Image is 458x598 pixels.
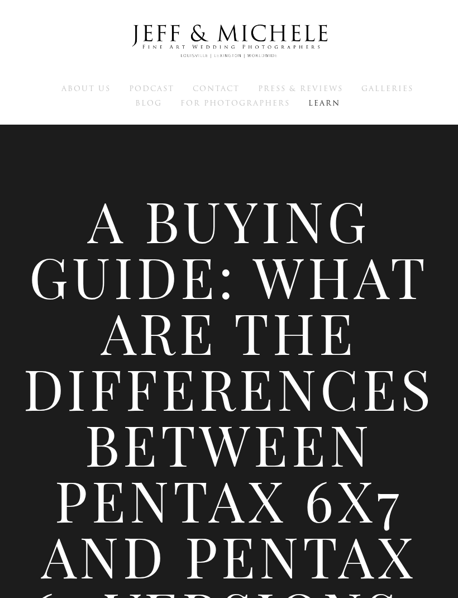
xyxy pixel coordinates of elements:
a: For Photographers [180,98,290,108]
a: Blog [135,98,162,108]
a: Contact [193,83,240,93]
span: Podcast [129,83,174,94]
a: Press & Reviews [258,83,343,93]
a: Podcast [129,83,174,93]
img: Louisville Wedding Photographers - Jeff & Michele Wedding Photographers [117,14,341,69]
span: Press & Reviews [258,83,343,94]
a: About Us [61,83,111,93]
span: About Us [61,83,111,94]
a: Learn [308,98,340,108]
span: Galleries [361,83,413,94]
span: Contact [193,83,240,94]
a: Galleries [361,83,413,93]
